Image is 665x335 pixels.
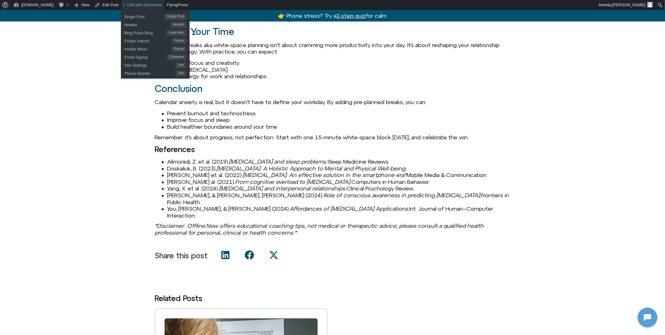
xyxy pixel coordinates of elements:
span: Single Post [164,14,187,20]
a: mobile MenuPopup [121,44,190,52]
span: Email Signup [124,52,166,60]
div: Share on facebook [238,248,262,262]
span: Popup [171,46,186,52]
u: 2-step quiz [337,12,366,19]
h2: Conclusion [155,84,510,94]
span: Footer [172,38,187,44]
span: Blog Posts Blog [124,28,166,36]
em: From cognitive overload to [MEDICAL_DATA]. [235,179,352,185]
div: Share on x-twitter [262,248,286,262]
span: Footer Interior [124,36,171,44]
p: Planning for breaks aka white-space planning isn’t about cramming more productivity into your day... [155,42,510,55]
div: Share on linkedin [214,248,238,262]
p: Calendar anxiety is real, but it doesn’t have to define your workday. By adding pre-planned break... [155,99,510,106]
li: More energy for work and relationships [167,73,510,80]
li: [PERSON_NAME], & [PERSON_NAME], [PERSON_NAME] (2024). Frontiers in Public Health. [167,192,510,206]
li: Prevent burnout and technostress [167,110,510,117]
li: Yang, X. et al. (2024). Clinical Psychology Review. [167,185,510,192]
span: Loop Item [166,30,186,36]
a: Site SettingsSite [121,60,190,69]
iframe: Botpress [638,308,658,328]
li: Greater focus and creativity [167,60,510,67]
p: Share this post [155,252,208,260]
li: You, [PERSON_NAME], & [PERSON_NAME] (2024). Int. Journal of Human–Computer Interaction. [167,206,510,219]
li: Alimoradi, Z. et al. (2019). Sleep Medicine Reviews. [167,159,510,165]
a: HeaderHeader [121,20,190,28]
li: Lower [MEDICAL_DATA] [167,67,510,74]
a: Footer InteriorFooter [121,36,190,44]
a: Email SignupContainer [121,52,190,60]
li: [PERSON_NAME] al. (2021). Computers in Human Behavior. [167,179,510,186]
span: [PERSON_NAME] [612,2,645,7]
span: mobile Menu [124,44,171,52]
span: Header [124,20,170,28]
p: Remember: it’s about progress, not perfection. Start with one 15-minute white-space block [DATE],... [155,134,510,141]
span: Theme Builder [124,69,176,77]
a: Blog Posts BlogLoop Item [121,28,190,36]
h3: References [155,146,510,154]
h2: Reclaim Your Time [155,27,510,37]
h3: Related Posts [155,294,510,303]
span: Site Settings [124,60,176,69]
em: [MEDICAL_DATA] and interpersonal relationships. [219,185,347,192]
em: Affordances of [MEDICAL_DATA] Applications. [290,206,410,212]
em: Role of conscious awareness in predicting [MEDICAL_DATA]. [324,192,481,199]
a: Single PostSingle Post [121,12,190,20]
a: Theme BuilderSite [121,69,190,77]
em: [MEDICAL_DATA]: An effective solution in the smartphone era? [243,172,407,179]
span: Edit with Elementor [127,2,162,7]
span: Single Post [124,12,164,20]
li: Build healthier boundaries around your time [167,124,510,131]
li: [PERSON_NAME] et al. (2022). Mobile Media & Communication. [167,172,510,179]
span: Header [170,22,186,28]
em: [MEDICAL_DATA]: A Holistic Approach to Mental and Physical Well-being. [217,165,407,172]
span: Site [176,70,186,77]
i: *Disclaimer: Offline Now offers educational coaching tips, not medical or therapeutic advice; ple... [155,223,484,236]
em: [MEDICAL_DATA] and sleep problems. [229,159,327,165]
a: 👉 Phone stress? Try a2-step quizfor calm [278,12,387,19]
li: Improve focus and sleep [167,117,510,124]
span: Site [176,62,186,69]
li: Doskaliuk, B. (2023). [167,165,510,172]
span: Container [167,54,187,60]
